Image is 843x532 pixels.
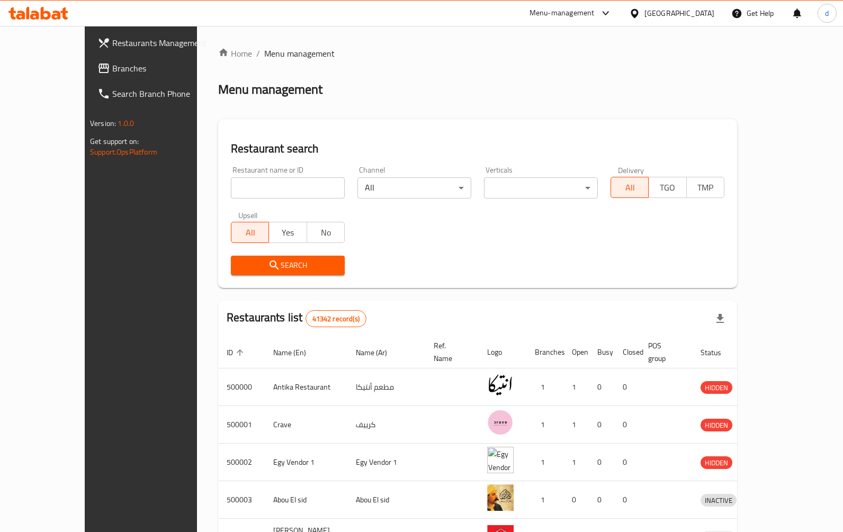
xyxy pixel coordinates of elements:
[273,225,302,240] span: Yes
[701,494,737,507] div: INACTIVE
[611,177,649,198] button: All
[231,177,345,199] input: Search for restaurant name or ID..
[648,339,679,365] span: POS group
[686,177,724,198] button: TMP
[530,7,595,20] div: Menu-management
[265,368,347,406] td: Antika Restaurant
[90,134,139,148] span: Get support on:
[306,314,366,324] span: 41342 record(s)
[526,336,563,368] th: Branches
[701,457,732,469] span: HIDDEN
[265,481,347,519] td: Abou El sid
[347,406,425,444] td: كرييف
[487,409,514,436] img: Crave
[112,37,217,49] span: Restaurants Management
[487,484,514,511] img: Abou El sid
[487,372,514,398] img: Antika Restaurant
[218,481,265,519] td: 500003
[484,177,598,199] div: ​
[701,381,732,394] div: HIDDEN
[311,225,340,240] span: No
[90,116,116,130] span: Version:
[218,81,322,98] h2: Menu management
[112,62,217,75] span: Branches
[644,7,714,19] div: [GEOGRAPHIC_DATA]
[356,346,401,359] span: Name (Ar)
[526,481,563,519] td: 1
[347,444,425,481] td: Egy Vendor 1
[701,456,732,469] div: HIDDEN
[618,166,644,174] label: Delivery
[264,47,335,60] span: Menu management
[701,346,735,359] span: Status
[701,419,732,431] span: HIDDEN
[218,47,252,60] a: Home
[479,336,526,368] th: Logo
[701,382,732,394] span: HIDDEN
[825,7,829,19] span: d
[227,310,366,327] h2: Restaurants list
[614,406,640,444] td: 0
[707,306,733,331] div: Export file
[238,211,258,219] label: Upsell
[306,310,366,327] div: Total records count
[268,222,307,243] button: Yes
[218,368,265,406] td: 500000
[265,444,347,481] td: Egy Vendor 1
[615,180,644,195] span: All
[563,406,589,444] td: 1
[347,368,425,406] td: مطعم أنتيكا
[614,481,640,519] td: 0
[691,180,720,195] span: TMP
[614,444,640,481] td: 0
[273,346,320,359] span: Name (En)
[236,225,265,240] span: All
[589,406,614,444] td: 0
[563,336,589,368] th: Open
[218,444,265,481] td: 500002
[563,481,589,519] td: 0
[227,346,247,359] span: ID
[614,336,640,368] th: Closed
[89,81,226,106] a: Search Branch Phone
[563,368,589,406] td: 1
[614,368,640,406] td: 0
[112,87,217,100] span: Search Branch Phone
[701,494,737,507] span: INACTIVE
[357,177,471,199] div: All
[256,47,260,60] li: /
[589,336,614,368] th: Busy
[589,444,614,481] td: 0
[231,256,345,275] button: Search
[218,406,265,444] td: 500001
[589,368,614,406] td: 0
[239,259,336,272] span: Search
[265,406,347,444] td: Crave
[118,116,134,130] span: 1.0.0
[434,339,466,365] span: Ref. Name
[90,145,157,159] a: Support.OpsPlatform
[526,368,563,406] td: 1
[347,481,425,519] td: Abou El sid
[218,47,737,60] nav: breadcrumb
[648,177,686,198] button: TGO
[89,56,226,81] a: Branches
[526,444,563,481] td: 1
[563,444,589,481] td: 1
[526,406,563,444] td: 1
[89,30,226,56] a: Restaurants Management
[589,481,614,519] td: 0
[487,447,514,473] img: Egy Vendor 1
[231,141,724,157] h2: Restaurant search
[307,222,345,243] button: No
[231,222,269,243] button: All
[653,180,682,195] span: TGO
